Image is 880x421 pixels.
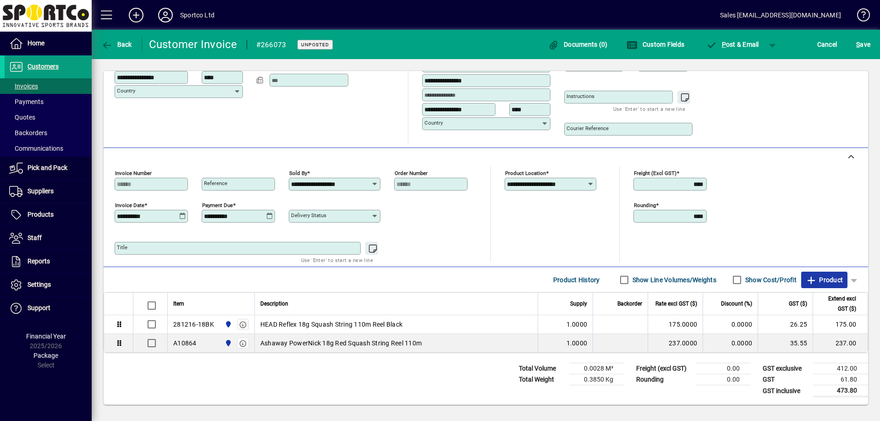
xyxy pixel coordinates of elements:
td: 0.0028 M³ [569,363,624,374]
button: Product History [550,272,604,288]
a: Settings [5,273,92,296]
mat-label: Payment due [202,202,233,208]
span: Package [33,352,58,359]
td: 0.0000 [703,315,758,334]
span: Backorder [617,299,642,309]
span: Unposted [301,42,329,48]
td: Freight (excl GST) [632,363,696,374]
mat-label: Order number [395,170,428,176]
td: 473.80 [813,385,868,397]
span: Financial Year [26,333,66,340]
div: 237.0000 [654,339,697,348]
a: Knowledge Base [850,2,869,32]
span: Invoices [9,82,38,90]
span: Back [101,41,132,48]
div: Sales [EMAIL_ADDRESS][DOMAIN_NAME] [720,8,841,22]
span: Extend excl GST ($) [819,294,856,314]
span: Documents (0) [548,41,608,48]
span: Supply [570,299,587,309]
span: P [722,41,726,48]
a: Staff [5,227,92,250]
button: Profile [151,7,180,23]
span: Item [173,299,184,309]
a: Reports [5,250,92,273]
td: GST inclusive [758,385,813,397]
td: 175.00 [813,315,868,334]
label: Show Line Volumes/Weights [631,275,716,284]
td: Rounding [632,374,696,385]
td: 237.00 [813,334,868,352]
mat-label: Invoice number [115,170,152,176]
span: Product [806,273,843,287]
mat-label: Sold by [289,170,307,176]
a: Quotes [5,109,92,125]
span: ave [856,37,870,52]
span: Sportco Ltd Warehouse [222,338,233,348]
span: HEAD Reflex 18g Squash String 110m Reel Black [260,320,402,329]
span: Rate excl GST ($) [655,299,697,309]
mat-label: Delivery status [291,212,326,219]
mat-label: Reference [204,180,227,186]
mat-label: Rounding [634,202,656,208]
span: Ashaway PowerNick 18g Red Squash String Reel 110m [260,339,422,348]
span: Products [27,211,54,218]
span: Sportco Ltd Warehouse [222,319,233,329]
button: Save [854,36,873,53]
td: 0.00 [696,374,751,385]
span: Support [27,304,50,312]
span: Communications [9,145,63,152]
div: Sportco Ltd [180,8,214,22]
a: Invoices [5,78,92,94]
div: A10864 [173,339,197,348]
button: Product [801,272,847,288]
span: Reports [27,257,50,265]
a: Home [5,32,92,55]
span: Product History [553,273,600,287]
mat-label: Product location [505,170,546,176]
td: 61.80 [813,374,868,385]
td: Total Weight [514,374,569,385]
button: Custom Fields [624,36,687,53]
app-page-header-button: Back [92,36,142,53]
div: 281216-18BK [173,320,214,329]
span: Staff [27,234,42,241]
div: 175.0000 [654,320,697,329]
td: GST exclusive [758,363,813,374]
mat-label: Country [117,87,135,94]
span: Settings [27,281,51,288]
button: Documents (0) [546,36,610,53]
td: 26.25 [758,315,813,334]
span: Home [27,39,44,47]
div: #266073 [256,38,286,52]
button: Cancel [815,36,840,53]
mat-label: Country [424,120,443,126]
button: Back [99,36,134,53]
div: Customer Invoice [149,37,237,52]
td: 35.55 [758,334,813,352]
span: Discount (%) [721,299,752,309]
button: Post & Email [701,36,764,53]
td: 0.3850 Kg [569,374,624,385]
mat-label: Title [117,244,127,251]
a: Payments [5,94,92,109]
td: 0.0000 [703,334,758,352]
mat-hint: Use 'Enter' to start a new line [613,104,685,114]
mat-label: Freight (excl GST) [634,170,676,176]
span: Backorders [9,129,47,137]
a: Support [5,297,92,320]
mat-label: Invoice date [115,202,144,208]
span: Payments [9,98,44,105]
a: Products [5,203,92,226]
button: Add [121,7,151,23]
a: Communications [5,141,92,156]
mat-label: Courier Reference [566,125,609,131]
span: S [856,41,860,48]
span: ost & Email [706,41,759,48]
span: Customers [27,63,59,70]
span: GST ($) [789,299,807,309]
span: Suppliers [27,187,54,195]
span: Description [260,299,288,309]
label: Show Cost/Profit [743,275,797,284]
td: Total Volume [514,363,569,374]
td: 0.00 [696,363,751,374]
